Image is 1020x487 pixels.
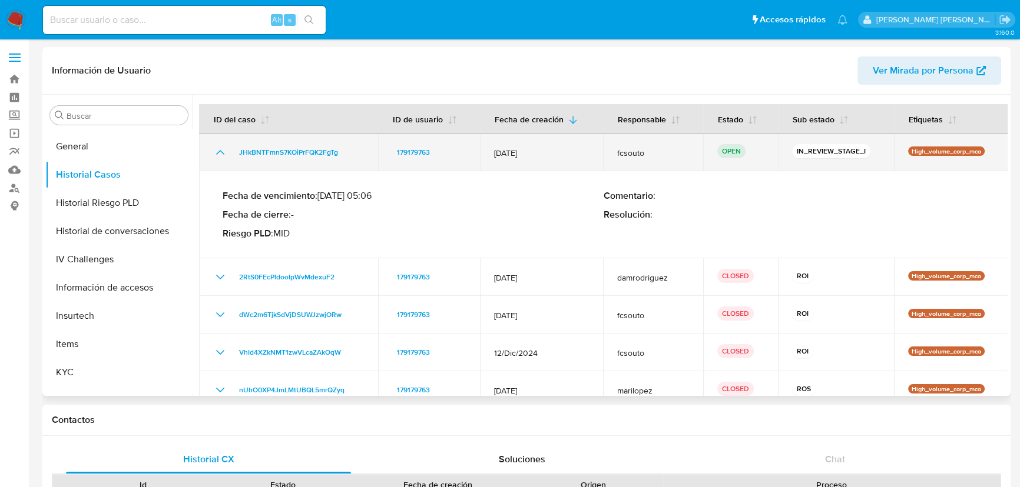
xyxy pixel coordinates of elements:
h1: Contactos [52,414,1001,426]
input: Buscar [67,111,183,121]
span: Soluciones [498,452,545,466]
button: General [45,132,193,161]
button: Información de accesos [45,273,193,302]
h1: Información de Usuario [52,65,151,76]
button: IV Challenges [45,245,193,273]
button: Historial Riesgo PLD [45,189,193,217]
span: s [288,14,292,25]
button: KYC [45,358,193,386]
button: Buscar [55,111,64,120]
span: Chat [825,452,845,466]
button: Items [45,330,193,358]
button: search-icon [297,12,321,28]
button: Historial Casos [45,161,193,189]
a: Notificaciones [837,15,847,25]
input: Buscar usuario o caso... [43,12,326,28]
button: Insurtech [45,302,193,330]
button: Historial de conversaciones [45,217,193,245]
button: Ver Mirada por Persona [857,56,1001,85]
p: leonardo.alvarezortiz@mercadolibre.com.co [876,14,995,25]
span: Alt [272,14,282,25]
span: Ver Mirada por Persona [873,56,973,85]
span: Accesos rápidos [760,14,826,26]
button: Lista Interna [45,386,193,415]
a: Salir [999,14,1011,26]
span: Historial CX [183,452,234,466]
